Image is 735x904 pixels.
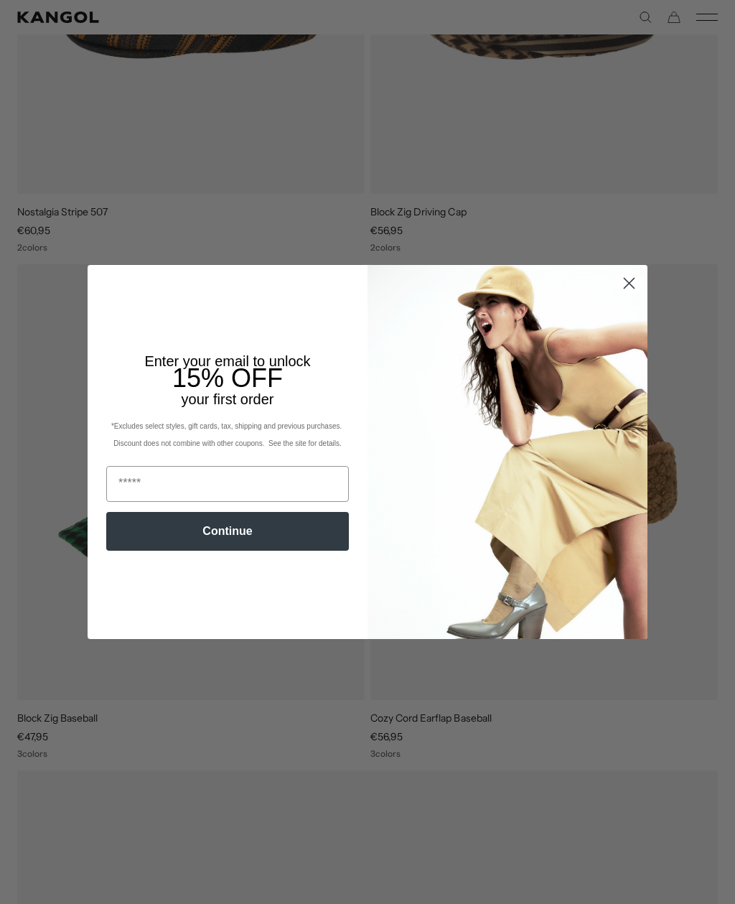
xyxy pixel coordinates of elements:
[182,391,274,407] span: your first order
[111,422,344,447] span: *Excludes select styles, gift cards, tax, shipping and previous purchases. Discount does not comb...
[172,363,283,393] span: 15% OFF
[106,512,349,551] button: Continue
[367,265,647,638] img: 93be19ad-e773-4382-80b9-c9d740c9197f.jpeg
[617,271,642,296] button: Close dialog
[144,353,310,369] span: Enter your email to unlock
[106,466,349,502] input: Email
